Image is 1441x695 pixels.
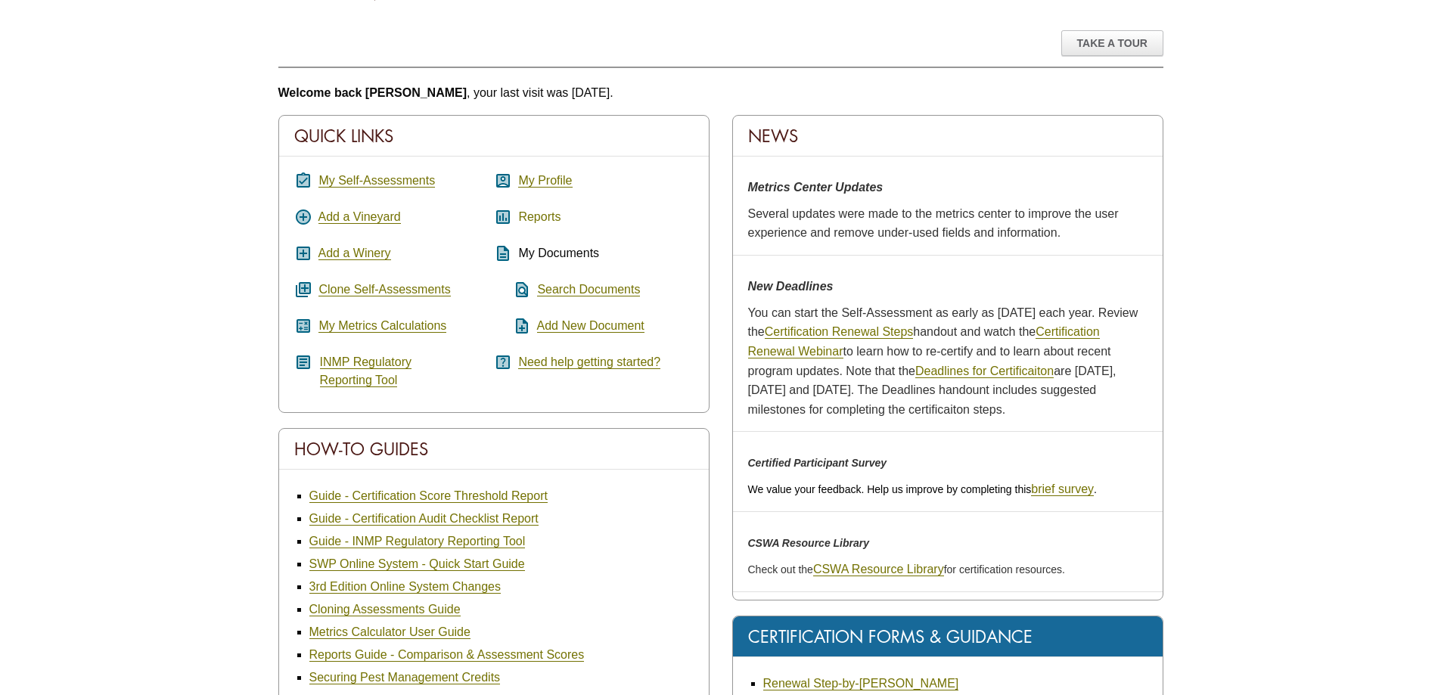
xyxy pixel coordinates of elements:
em: Certified Participant Survey [748,457,887,469]
span: Check out the for certification resources. [748,563,1065,576]
b: Welcome back [PERSON_NAME] [278,86,467,99]
p: , your last visit was [DATE]. [278,83,1163,103]
a: My Metrics Calculations [318,319,446,333]
a: Renewal Step-by-[PERSON_NAME] [763,677,959,690]
i: assessment [494,208,512,226]
div: Quick Links [279,116,709,157]
i: calculate [294,317,312,335]
em: CSWA Resource Library [748,537,870,549]
i: account_box [494,172,512,190]
i: note_add [494,317,531,335]
a: Need help getting started? [518,355,660,369]
i: description [494,244,512,262]
i: queue [294,281,312,299]
a: Clone Self-Assessments [318,283,450,296]
strong: Metrics Center Updates [748,181,884,194]
a: Cloning Assessments Guide [309,603,461,616]
span: We value your feedback. Help us improve by completing this . [748,483,1097,495]
i: add_circle [294,208,312,226]
i: help_center [494,353,512,371]
i: assignment_turned_in [294,172,312,190]
a: Certification Renewal Steps [765,325,914,339]
a: Deadlines for Certificaiton [915,365,1054,378]
i: article [294,353,312,371]
a: brief survey [1031,482,1094,496]
strong: New Deadlines [748,280,834,293]
div: Take A Tour [1061,30,1163,56]
i: add_box [294,244,312,262]
a: Add a Winery [318,247,391,260]
a: Certification Renewal Webinar [748,325,1100,358]
div: News [733,116,1163,157]
span: My Documents [518,247,599,259]
a: Add New Document [537,319,644,333]
a: CSWA Resource Library [813,563,944,576]
a: Guide - Certification Audit Checklist Report [309,512,539,526]
a: Securing Pest Management Credits [309,671,501,684]
a: My Profile [518,174,572,188]
i: find_in_page [494,281,531,299]
a: INMP RegulatoryReporting Tool [320,355,412,387]
a: Search Documents [537,283,640,296]
a: Metrics Calculator User Guide [309,625,470,639]
p: You can start the Self-Assessment as early as [DATE] each year. Review the handout and watch the ... [748,303,1148,420]
div: How-To Guides [279,429,709,470]
a: Reports [518,210,561,224]
div: Certification Forms & Guidance [733,616,1163,657]
span: Several updates were made to the metrics center to improve the user experience and remove under-u... [748,207,1119,240]
a: Guide - Certification Score Threshold Report [309,489,548,503]
a: Add a Vineyard [318,210,401,224]
a: Guide - INMP Regulatory Reporting Tool [309,535,526,548]
a: SWP Online System - Quick Start Guide [309,557,525,571]
a: 3rd Edition Online System Changes [309,580,501,594]
a: My Self-Assessments [318,174,435,188]
a: Reports Guide - Comparison & Assessment Scores [309,648,585,662]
